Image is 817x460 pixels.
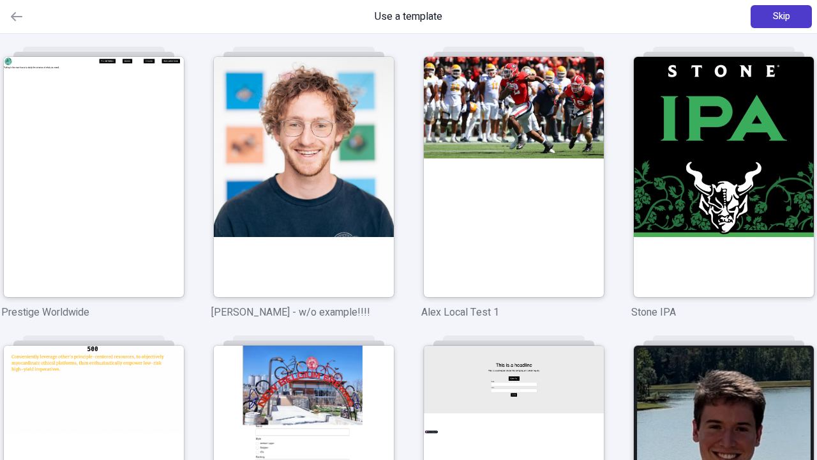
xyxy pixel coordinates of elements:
p: Prestige Worldwide [1,305,186,320]
span: Use a template [375,9,442,24]
p: [PERSON_NAME] - w/o example!!!! [211,305,396,320]
span: Skip [773,10,790,24]
p: Alex Local Test 1 [421,305,606,320]
button: Skip [751,5,812,28]
p: Stone IPA [631,305,816,320]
